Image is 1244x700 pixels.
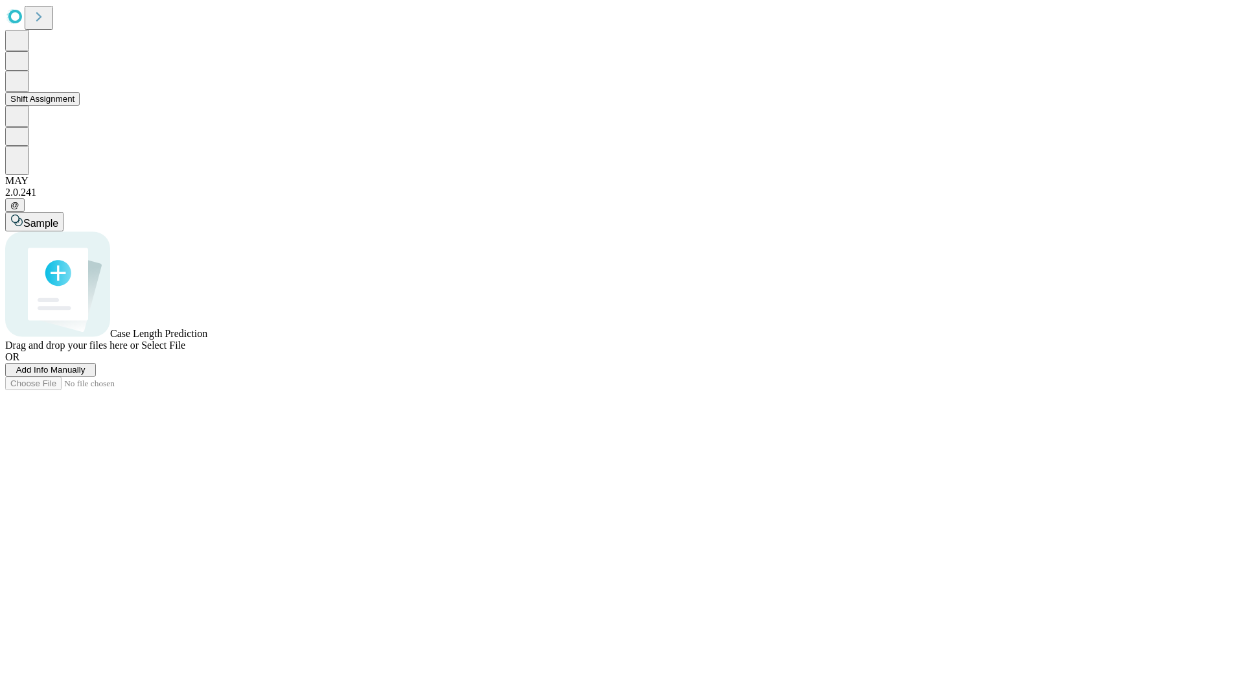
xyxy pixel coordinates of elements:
[16,365,86,375] span: Add Info Manually
[5,198,25,212] button: @
[5,187,1239,198] div: 2.0.241
[5,212,63,231] button: Sample
[5,175,1239,187] div: MAY
[5,92,80,106] button: Shift Assignment
[5,340,139,351] span: Drag and drop your files here or
[110,328,207,339] span: Case Length Prediction
[141,340,185,351] span: Select File
[10,200,19,210] span: @
[5,351,19,362] span: OR
[23,218,58,229] span: Sample
[5,363,96,377] button: Add Info Manually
